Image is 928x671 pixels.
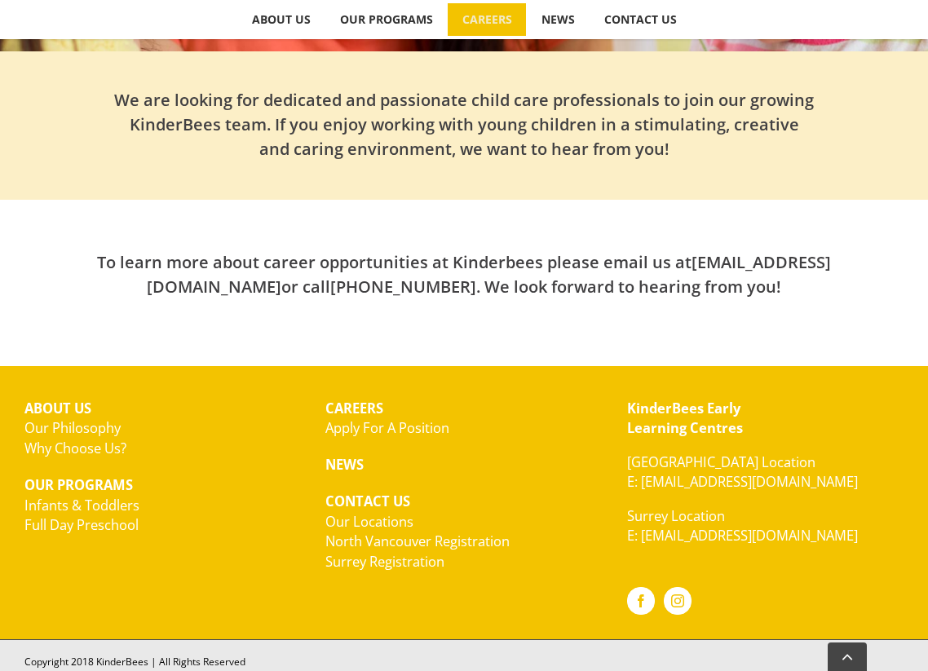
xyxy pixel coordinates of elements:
[627,399,743,438] strong: KinderBees Early Learning Centres
[627,472,858,491] a: E: [EMAIL_ADDRESS][DOMAIN_NAME]
[325,3,447,36] a: OUR PROGRAMS
[627,526,858,545] a: E: [EMAIL_ADDRESS][DOMAIN_NAME]
[325,399,383,417] strong: CAREERS
[664,587,692,615] a: Instagram
[325,455,364,474] strong: NEWS
[527,3,589,36] a: NEWS
[252,14,311,25] span: ABOUT US
[24,250,904,299] h2: To learn more about career opportunities at Kinderbees please email us at or call . We look forwa...
[627,587,655,615] a: Facebook
[448,3,526,36] a: CAREERS
[627,506,904,547] p: Surrey Location
[340,14,433,25] span: OUR PROGRAMS
[113,88,815,161] h2: We are looking for dedicated and passionate child care professionals to join our growing KinderBe...
[330,276,476,298] a: [PHONE_NUMBER]
[325,512,413,531] a: Our Locations
[24,418,121,437] a: Our Philosophy
[325,552,444,571] a: Surrey Registration
[325,418,449,437] a: Apply For A Position
[627,399,743,438] a: KinderBees EarlyLearning Centres
[24,655,904,669] div: Copyright 2018 KinderBees | All Rights Reserved
[541,14,575,25] span: NEWS
[325,532,510,550] a: North Vancouver Registration
[24,515,139,534] a: Full Day Preschool
[325,492,410,510] strong: CONTACT US
[24,399,91,417] strong: ABOUT US
[237,3,325,36] a: ABOUT US
[24,496,139,514] a: Infants & Toddlers
[604,14,677,25] span: CONTACT US
[24,475,133,494] strong: OUR PROGRAMS
[627,452,904,493] p: [GEOGRAPHIC_DATA] Location
[590,3,691,36] a: CONTACT US
[24,439,126,457] a: Why Choose Us?
[462,14,512,25] span: CAREERS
